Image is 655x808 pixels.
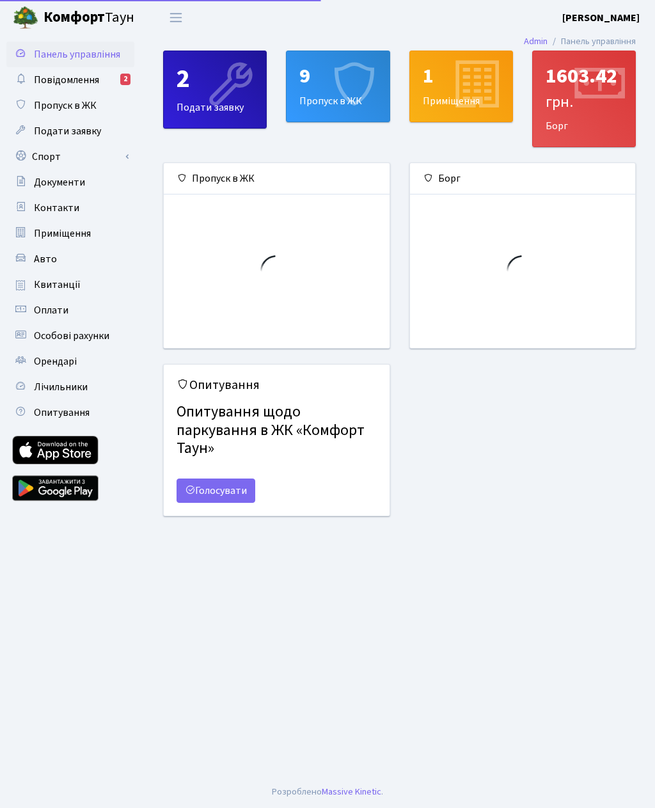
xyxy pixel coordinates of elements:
b: Комфорт [43,7,105,28]
div: 1 [423,64,500,88]
span: Опитування [34,406,90,420]
a: Особові рахунки [6,323,134,349]
a: Оплати [6,297,134,323]
span: Контакти [34,201,79,215]
b: [PERSON_NAME] [562,11,640,25]
span: Подати заявку [34,124,101,138]
nav: breadcrumb [505,28,655,55]
div: Подати заявку [164,51,266,128]
span: Приміщення [34,226,91,241]
div: 2 [177,64,253,95]
span: Документи [34,175,85,189]
span: Оплати [34,303,68,317]
a: 9Пропуск в ЖК [286,51,390,122]
span: Таун [43,7,134,29]
div: Пропуск в ЖК [287,51,389,122]
div: 9 [299,64,376,88]
a: Приміщення [6,221,134,246]
span: грн. [546,91,573,113]
a: 2Подати заявку [163,51,267,129]
div: Приміщення [410,51,512,122]
div: Борг [533,51,635,147]
a: Пропуск в ЖК [6,93,134,118]
span: Орендарі [34,354,77,368]
div: . [272,785,383,799]
a: Опитування [6,400,134,425]
div: 2 [120,74,130,85]
a: Admin [524,35,548,48]
span: Пропуск в ЖК [34,99,97,113]
button: Переключити навігацію [160,7,192,28]
a: Подати заявку [6,118,134,144]
a: Розроблено [272,785,322,798]
span: Квитанції [34,278,81,292]
a: Квитанції [6,272,134,297]
a: [PERSON_NAME] [562,10,640,26]
a: Голосувати [177,479,255,503]
a: Лічильники [6,374,134,400]
span: Повідомлення [34,73,99,87]
a: Massive Kinetic [322,785,381,798]
span: Лічильники [34,380,88,394]
h4: Опитування щодо паркування в ЖК «Комфорт Таун» [177,398,377,463]
a: Авто [6,246,134,272]
img: logo.png [13,5,38,31]
span: Особові рахунки [34,329,109,343]
h5: Опитування [177,377,377,393]
a: Спорт [6,144,134,170]
a: Документи [6,170,134,195]
a: Панель управління [6,42,134,67]
a: Орендарі [6,349,134,374]
li: Панель управління [548,35,636,49]
div: Борг [410,163,636,194]
span: Панель управління [34,47,120,61]
a: 1Приміщення [409,51,513,122]
span: Авто [34,252,57,266]
div: 1603.42 [546,64,622,113]
a: Повідомлення2 [6,67,134,93]
div: Пропуск в ЖК [164,163,390,194]
a: Контакти [6,195,134,221]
